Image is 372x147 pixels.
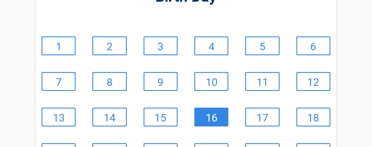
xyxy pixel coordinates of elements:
[296,72,330,91] a: 12
[92,72,126,91] a: 8
[144,72,178,91] a: 9
[194,72,228,91] a: 10
[42,108,76,126] a: 13
[92,108,126,126] a: 14
[144,36,178,55] a: 3
[245,36,279,55] a: 5
[245,108,279,126] a: 17
[245,72,279,91] a: 11
[194,36,228,55] a: 4
[296,36,330,55] a: 6
[194,108,228,126] a: 16
[42,72,76,91] a: 7
[296,108,330,126] a: 18
[144,108,178,126] a: 15
[42,36,76,55] a: 1
[92,36,126,55] a: 2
